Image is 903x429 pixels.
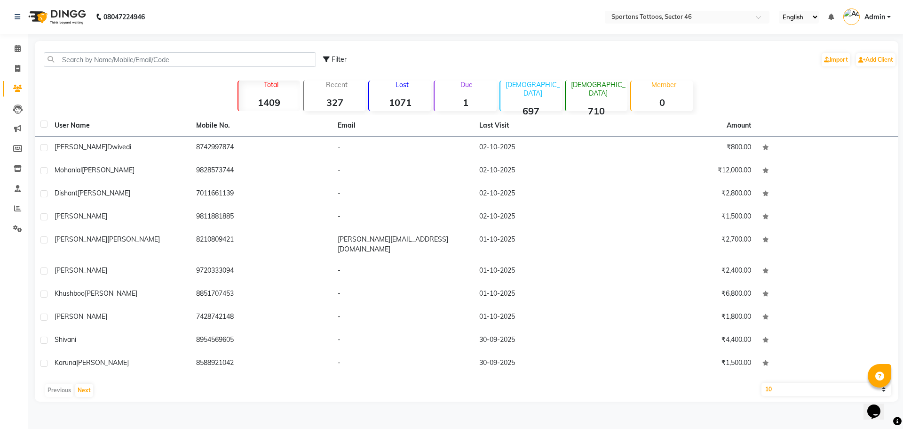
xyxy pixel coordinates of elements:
strong: 0 [631,97,693,108]
strong: 710 [566,105,627,117]
strong: 1409 [238,97,300,108]
p: Due [436,81,496,89]
td: - [332,206,474,229]
p: Lost [373,81,431,89]
td: 9811881885 [190,206,332,229]
td: 8742997874 [190,137,332,160]
span: [PERSON_NAME] [55,212,107,220]
td: ₹2,400.00 [615,260,757,283]
strong: 1 [435,97,496,108]
th: Email [332,115,474,137]
td: ₹6,800.00 [615,283,757,306]
span: Dwivedi [107,143,131,151]
td: 30-09-2025 [474,329,615,352]
strong: 327 [304,97,365,108]
td: 01-10-2025 [474,306,615,329]
th: Amount [721,115,757,136]
td: ₹1,500.00 [615,352,757,375]
a: Add Client [856,53,895,66]
p: [DEMOGRAPHIC_DATA] [504,81,562,97]
td: [PERSON_NAME][EMAIL_ADDRESS][DOMAIN_NAME] [332,229,474,260]
td: 8954569605 [190,329,332,352]
p: Total [242,81,300,89]
td: - [332,329,474,352]
td: - [332,352,474,375]
td: 7011661139 [190,183,332,206]
td: ₹800.00 [615,137,757,160]
td: ₹2,800.00 [615,183,757,206]
img: Admin [843,8,860,25]
span: [PERSON_NAME] [76,358,129,367]
span: [PERSON_NAME] [55,312,107,321]
td: ₹1,500.00 [615,206,757,229]
td: 8851707453 [190,283,332,306]
iframe: chat widget [863,391,894,420]
img: logo [24,4,88,30]
th: Mobile No. [190,115,332,137]
span: [PERSON_NAME] [78,189,130,197]
td: 9720333094 [190,260,332,283]
td: - [332,260,474,283]
span: Shivani [55,335,76,344]
span: Dishant [55,189,78,197]
td: 30-09-2025 [474,352,615,375]
td: 02-10-2025 [474,206,615,229]
span: [PERSON_NAME] [55,266,107,275]
span: Mohanlal [55,166,82,174]
a: Import [822,53,850,66]
span: [PERSON_NAME] [55,143,107,151]
p: Member [635,81,693,89]
td: ₹12,000.00 [615,160,757,183]
td: ₹4,400.00 [615,329,757,352]
td: - [332,160,474,183]
strong: 1071 [369,97,431,108]
p: [DEMOGRAPHIC_DATA] [570,81,627,97]
td: - [332,183,474,206]
button: Next [75,384,93,397]
th: Last Visit [474,115,615,137]
td: - [332,306,474,329]
th: User Name [49,115,190,137]
td: 02-10-2025 [474,183,615,206]
b: 08047224946 [103,4,145,30]
span: [PERSON_NAME] [82,166,135,174]
td: 02-10-2025 [474,160,615,183]
p: Recent [308,81,365,89]
td: - [332,137,474,160]
td: 01-10-2025 [474,283,615,306]
td: 9828573744 [190,160,332,183]
input: Search by Name/Mobile/Email/Code [44,52,316,67]
strong: 697 [500,105,562,117]
td: 01-10-2025 [474,260,615,283]
td: 01-10-2025 [474,229,615,260]
span: [PERSON_NAME] [55,235,107,243]
span: Filter [332,55,347,64]
td: - [332,283,474,306]
td: 02-10-2025 [474,137,615,160]
span: [PERSON_NAME] [85,289,137,298]
td: 8588921042 [190,352,332,375]
td: ₹1,800.00 [615,306,757,329]
td: ₹2,700.00 [615,229,757,260]
span: Karuna [55,358,76,367]
td: 8210809421 [190,229,332,260]
span: Khushboo [55,289,85,298]
td: 7428742148 [190,306,332,329]
span: [PERSON_NAME] [107,235,160,243]
span: Admin [864,12,885,22]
